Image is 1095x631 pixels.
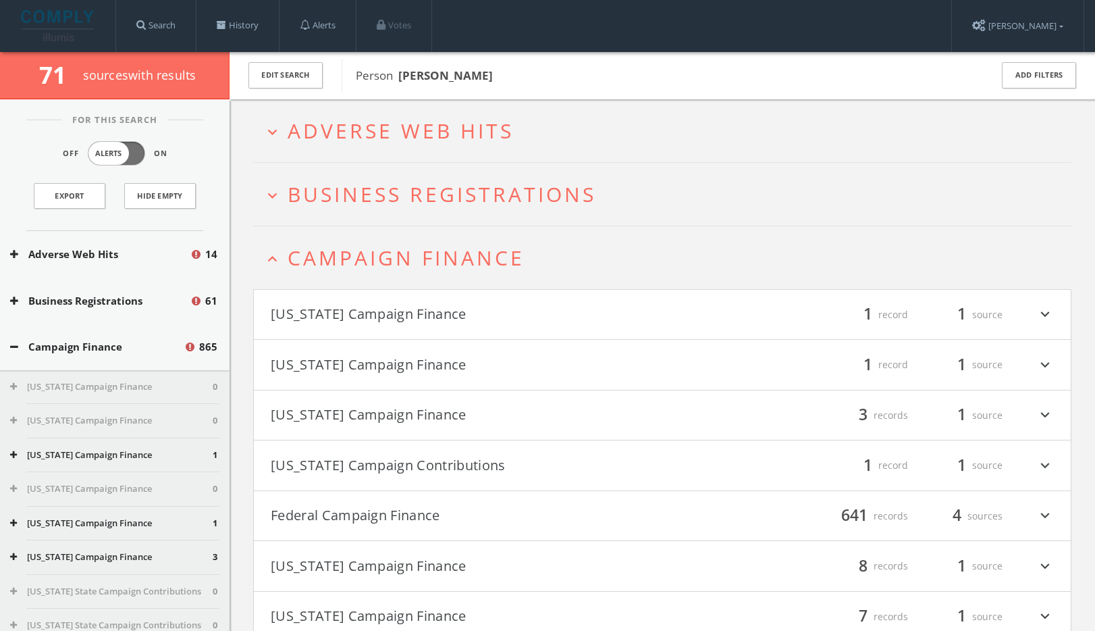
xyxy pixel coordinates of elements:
[263,186,282,205] i: expand_more
[213,585,217,599] span: 0
[154,148,167,159] span: On
[205,247,217,262] span: 14
[271,454,662,477] button: [US_STATE] Campaign Contributions
[827,353,908,376] div: record
[951,353,972,376] span: 1
[1036,605,1054,628] i: expand_more
[1036,454,1054,477] i: expand_more
[263,250,282,268] i: expand_less
[213,482,217,496] span: 0
[213,517,217,530] span: 1
[951,303,972,326] span: 1
[1036,505,1054,528] i: expand_more
[922,404,1003,427] div: source
[922,555,1003,578] div: source
[922,505,1003,528] div: sources
[827,454,908,477] div: record
[951,453,972,477] span: 1
[827,605,908,628] div: records
[1036,555,1054,578] i: expand_more
[288,117,514,145] span: Adverse Web Hits
[853,403,874,427] span: 3
[946,504,967,528] span: 4
[39,59,78,91] span: 71
[288,244,525,272] span: Campaign Finance
[10,293,190,309] button: Business Registrations
[857,453,878,477] span: 1
[857,303,878,326] span: 1
[827,555,908,578] div: records
[827,303,908,326] div: record
[62,113,167,127] span: For This Search
[857,353,878,376] span: 1
[34,183,105,209] a: Export
[205,293,217,309] span: 61
[10,482,213,496] button: [US_STATE] Campaign Finance
[10,551,213,564] button: [US_STATE] Campaign Finance
[398,68,493,83] b: [PERSON_NAME]
[271,605,662,628] button: [US_STATE] Campaign Finance
[213,380,217,394] span: 0
[922,353,1003,376] div: source
[10,585,213,599] button: [US_STATE] State Campaign Contributions
[124,183,196,209] button: Hide Empty
[951,554,972,578] span: 1
[10,339,184,355] button: Campaign Finance
[356,68,493,83] span: Person
[63,148,79,159] span: Off
[922,454,1003,477] div: source
[922,605,1003,628] div: source
[951,605,972,628] span: 1
[271,303,662,326] button: [US_STATE] Campaign Finance
[271,353,662,376] button: [US_STATE] Campaign Finance
[199,339,217,355] span: 865
[1036,303,1054,326] i: expand_more
[271,505,662,528] button: Federal Campaign Finance
[21,10,97,41] img: illumis
[248,62,323,89] button: Edit Search
[827,505,908,528] div: records
[1002,62,1076,89] button: Add Filters
[213,414,217,428] span: 0
[951,403,972,427] span: 1
[10,517,213,530] button: [US_STATE] Campaign Finance
[10,247,190,262] button: Adverse Web Hits
[10,449,213,462] button: [US_STATE] Campaign Finance
[83,67,196,83] span: source s with results
[263,183,1071,205] button: expand_moreBusiness Registrations
[263,120,1071,142] button: expand_moreAdverse Web Hits
[827,404,908,427] div: records
[853,605,874,628] span: 7
[10,414,213,428] button: [US_STATE] Campaign Finance
[10,380,213,394] button: [US_STATE] Campaign Finance
[213,551,217,564] span: 3
[835,504,874,528] span: 641
[853,554,874,578] span: 8
[213,449,217,462] span: 1
[271,555,662,578] button: [US_STATE] Campaign Finance
[922,303,1003,326] div: source
[271,404,662,427] button: [US_STATE] Campaign Finance
[263,123,282,141] i: expand_more
[288,180,596,208] span: Business Registrations
[1036,404,1054,427] i: expand_more
[263,247,1071,269] button: expand_lessCampaign Finance
[1036,353,1054,376] i: expand_more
